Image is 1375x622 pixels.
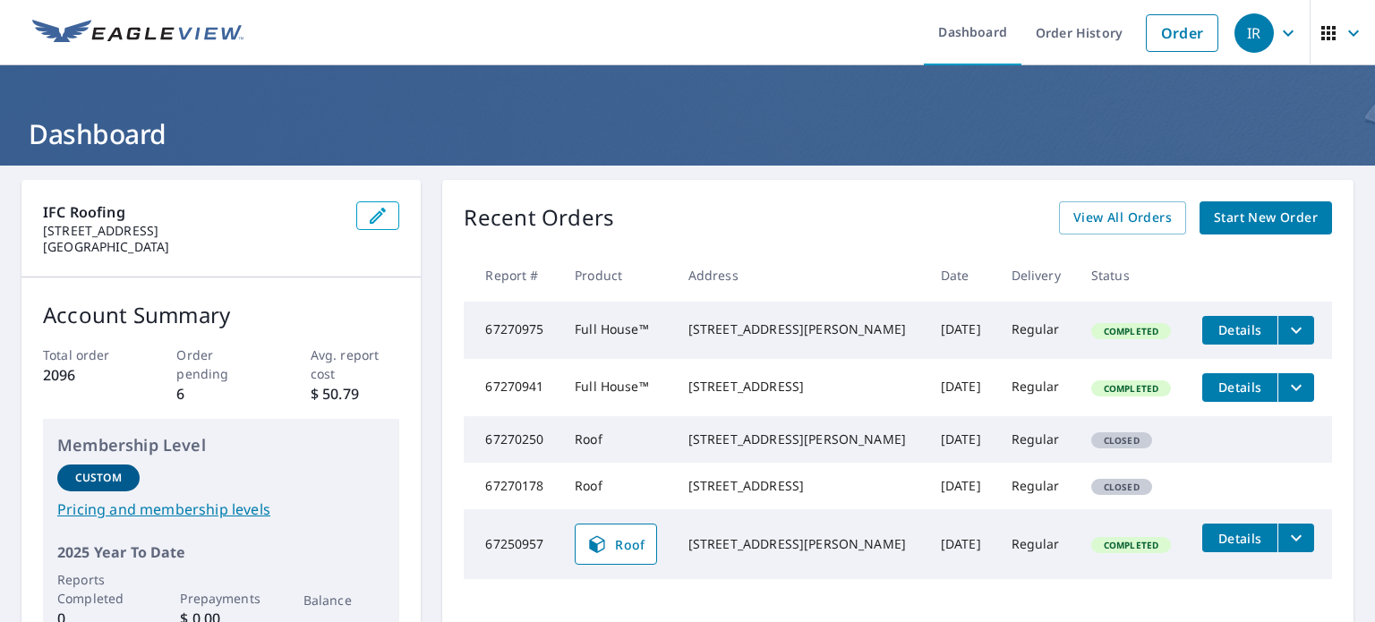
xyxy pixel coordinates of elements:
[927,509,997,579] td: [DATE]
[464,463,560,509] td: 67270178
[1202,373,1277,402] button: detailsBtn-67270941
[560,249,674,302] th: Product
[43,223,342,239] p: [STREET_ADDRESS]
[927,359,997,416] td: [DATE]
[180,589,262,608] p: Prepayments
[688,378,912,396] div: [STREET_ADDRESS]
[464,509,560,579] td: 67250957
[1277,524,1314,552] button: filesDropdownBtn-67250957
[586,533,645,555] span: Roof
[311,383,400,405] p: $ 50.79
[997,509,1077,579] td: Regular
[176,383,266,405] p: 6
[1073,207,1172,229] span: View All Orders
[1146,14,1218,52] a: Order
[1077,249,1188,302] th: Status
[1213,379,1267,396] span: Details
[57,498,385,520] a: Pricing and membership levels
[43,239,342,255] p: [GEOGRAPHIC_DATA]
[1277,373,1314,402] button: filesDropdownBtn-67270941
[464,249,560,302] th: Report #
[1059,201,1186,234] a: View All Orders
[997,359,1077,416] td: Regular
[1214,207,1318,229] span: Start New Order
[688,535,912,553] div: [STREET_ADDRESS][PERSON_NAME]
[464,359,560,416] td: 67270941
[1202,524,1277,552] button: detailsBtn-67250957
[1200,201,1332,234] a: Start New Order
[1093,434,1150,447] span: Closed
[674,249,927,302] th: Address
[1213,321,1267,338] span: Details
[575,524,657,565] a: Roof
[688,320,912,338] div: [STREET_ADDRESS][PERSON_NAME]
[997,249,1077,302] th: Delivery
[464,416,560,463] td: 67270250
[75,470,122,486] p: Custom
[43,299,399,331] p: Account Summary
[43,364,132,386] p: 2096
[560,463,674,509] td: Roof
[997,416,1077,463] td: Regular
[560,416,674,463] td: Roof
[927,463,997,509] td: [DATE]
[1213,530,1267,547] span: Details
[560,302,674,359] td: Full House™
[57,570,140,608] p: Reports Completed
[303,591,386,609] p: Balance
[1093,325,1169,337] span: Completed
[311,345,400,383] p: Avg. report cost
[57,433,385,457] p: Membership Level
[32,20,243,47] img: EV Logo
[927,302,997,359] td: [DATE]
[1093,382,1169,395] span: Completed
[464,302,560,359] td: 67270975
[927,249,997,302] th: Date
[927,416,997,463] td: [DATE]
[1277,316,1314,345] button: filesDropdownBtn-67270975
[1093,539,1169,551] span: Completed
[1202,316,1277,345] button: detailsBtn-67270975
[1093,481,1150,493] span: Closed
[997,302,1077,359] td: Regular
[43,201,342,223] p: IFC Roofing
[21,115,1354,152] h1: Dashboard
[57,541,385,563] p: 2025 Year To Date
[688,477,912,495] div: [STREET_ADDRESS]
[560,359,674,416] td: Full House™
[688,430,912,448] div: [STREET_ADDRESS][PERSON_NAME]
[1234,13,1274,53] div: IR
[997,463,1077,509] td: Regular
[43,345,132,364] p: Total order
[464,201,614,234] p: Recent Orders
[176,345,266,383] p: Order pending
